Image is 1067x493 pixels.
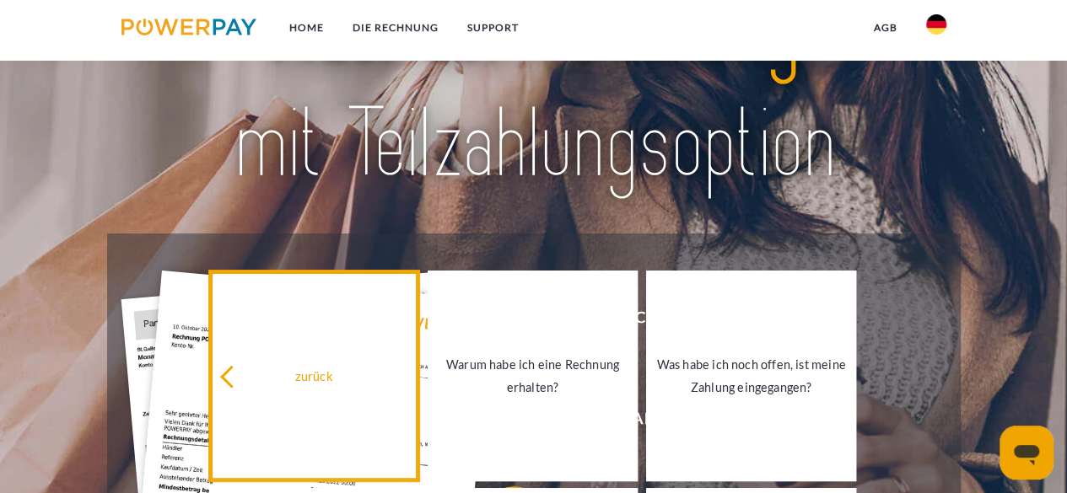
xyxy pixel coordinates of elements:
a: Home [274,13,337,43]
div: Was habe ich noch offen, ist meine Zahlung eingegangen? [656,353,846,399]
a: agb [860,13,912,43]
div: Warum habe ich eine Rechnung erhalten? [438,353,628,399]
a: DIE RECHNUNG [337,13,452,43]
div: zurück [219,365,409,388]
iframe: Schaltfläche zum Öffnen des Messaging-Fensters [1000,426,1054,480]
img: de [926,14,946,35]
img: logo-powerpay.svg [121,19,257,35]
a: SUPPORT [452,13,532,43]
a: Was habe ich noch offen, ist meine Zahlung eingegangen? [646,271,856,481]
